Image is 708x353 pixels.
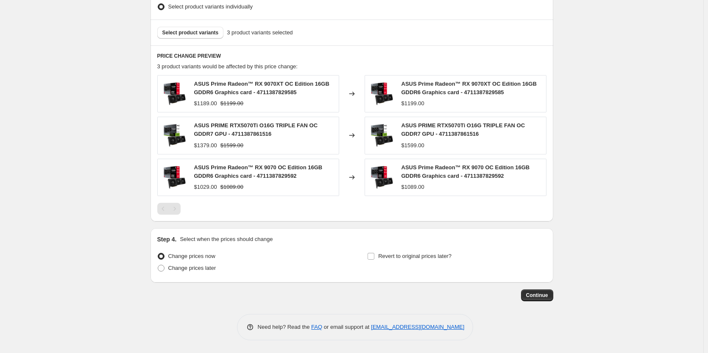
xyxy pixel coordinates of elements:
span: Change prices now [168,253,215,259]
span: ASUS Prime Radeon™ RX 9070XT OC Edition 16GB GDDR6 Graphics card - 4711387829585 [194,81,329,95]
div: $1089.00 [401,183,424,191]
span: Select product variants individually [168,3,253,10]
nav: Pagination [157,203,181,215]
div: $1199.00 [401,99,424,108]
button: Select product variants [157,27,224,39]
strike: $1599.00 [220,141,243,150]
span: 3 product variants selected [227,28,293,37]
strike: $1199.00 [220,99,243,108]
img: PRIME-RX9070XT-O16G_80x.jpg [162,81,187,106]
span: ASUS PRIME RTX5070Ti O16G TRIPLE FAN OC GDDR7 GPU - 4711387861516 [194,122,318,137]
img: PRIME-RTX5070TI-O16G_80x.jpg [369,123,395,148]
span: ASUS Prime Radeon™ RX 9070 OC Edition 16GB GDDR6 Graphics card - 4711387829592 [401,164,530,179]
div: $1379.00 [194,141,217,150]
img: PRIME-RX9070XT-O16G_80x.jpg [369,81,395,106]
img: 4711387829592_80x.jpg [369,165,395,190]
h6: PRICE CHANGE PREVIEW [157,53,546,59]
span: 3 product variants would be affected by this price change: [157,63,298,70]
strike: $1089.00 [220,183,243,191]
span: Select product variants [162,29,219,36]
span: or email support at [322,324,371,330]
span: Continue [526,292,548,299]
div: $1189.00 [194,99,217,108]
span: ASUS PRIME RTX5070Ti O16G TRIPLE FAN OC GDDR7 GPU - 4711387861516 [401,122,525,137]
button: Continue [521,289,553,301]
a: [EMAIL_ADDRESS][DOMAIN_NAME] [371,324,464,330]
span: Revert to original prices later? [378,253,452,259]
span: Change prices later [168,265,216,271]
span: Need help? Read the [258,324,312,330]
a: FAQ [311,324,322,330]
div: $1599.00 [401,141,424,150]
span: ASUS Prime Radeon™ RX 9070XT OC Edition 16GB GDDR6 Graphics card - 4711387829585 [401,81,537,95]
h2: Step 4. [157,235,177,244]
img: 4711387829592_80x.jpg [162,165,187,190]
p: Select when the prices should change [180,235,273,244]
img: PRIME-RTX5070TI-O16G_80x.jpg [162,123,187,148]
span: ASUS Prime Radeon™ RX 9070 OC Edition 16GB GDDR6 Graphics card - 4711387829592 [194,164,323,179]
div: $1029.00 [194,183,217,191]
